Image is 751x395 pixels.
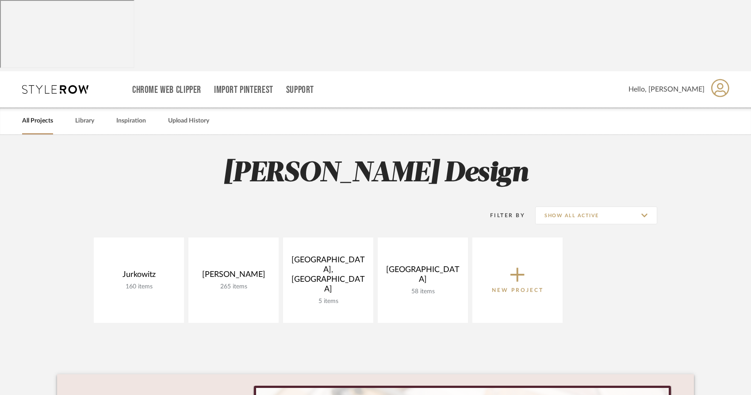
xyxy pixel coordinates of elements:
a: Inspiration [116,115,146,127]
a: All Projects [22,115,53,127]
span: Hello, [PERSON_NAME] [628,84,705,95]
div: Filter By [479,211,525,220]
a: Support [286,86,314,94]
div: [PERSON_NAME] [195,270,272,283]
div: [GEOGRAPHIC_DATA] [385,265,461,288]
p: New Project [492,286,544,295]
a: Library [75,115,94,127]
div: 5 items [290,298,366,305]
button: New Project [472,238,563,323]
h2: [PERSON_NAME] Design [57,157,694,190]
div: 265 items [195,283,272,291]
div: [GEOGRAPHIC_DATA], [GEOGRAPHIC_DATA] [290,255,366,298]
a: Chrome Web Clipper [132,86,201,94]
div: 160 items [101,283,177,291]
a: Upload History [168,115,209,127]
a: Import Pinterest [214,86,273,94]
div: Jurkowitz [101,270,177,283]
div: 58 items [385,288,461,295]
